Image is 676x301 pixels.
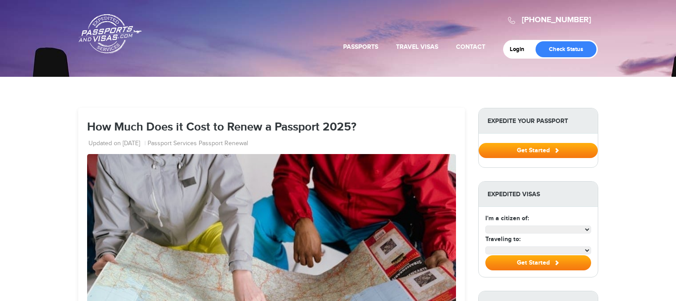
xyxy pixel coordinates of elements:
[148,139,197,148] a: Passport Services
[79,14,142,54] a: Passports & [DOMAIN_NAME]
[485,255,591,270] button: Get Started
[485,214,529,223] label: I'm a citizen of:
[479,182,598,207] strong: Expedited Visas
[522,15,591,25] a: [PHONE_NUMBER]
[479,147,598,154] a: Get Started
[87,121,456,134] h1: How Much Does it Cost to Renew a Passport 2025?
[479,108,598,134] strong: Expedite Your Passport
[456,43,485,51] a: Contact
[479,143,598,158] button: Get Started
[396,43,438,51] a: Travel Visas
[343,43,378,51] a: Passports
[536,41,596,57] a: Check Status
[199,139,248,148] a: Passport Renewal
[485,234,520,244] label: Traveling to:
[88,139,146,148] li: Updated on [DATE]
[510,46,531,53] a: Login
